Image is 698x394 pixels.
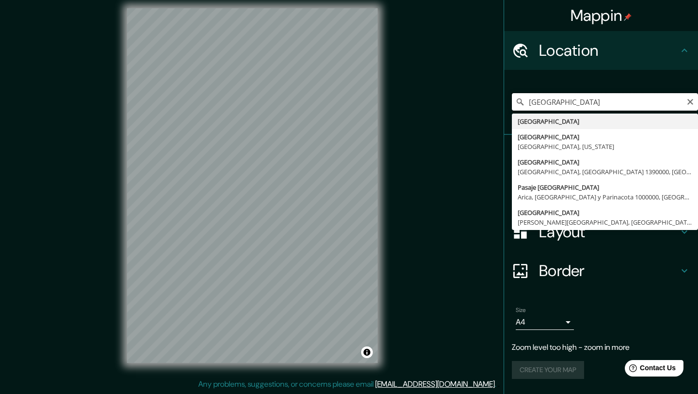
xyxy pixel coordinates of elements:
div: A4 [516,314,574,330]
h4: Mappin [571,6,632,25]
h4: Border [539,261,679,280]
div: Arica, [GEOGRAPHIC_DATA] y Parinacota 1000000, [GEOGRAPHIC_DATA] [518,192,692,202]
input: Pick your city or area [512,93,698,111]
div: [GEOGRAPHIC_DATA] [518,132,692,142]
div: Pins [504,135,698,174]
label: Size [516,306,526,314]
button: Clear [686,97,694,106]
img: pin-icon.png [624,13,632,21]
div: . [498,378,500,390]
div: [GEOGRAPHIC_DATA], [GEOGRAPHIC_DATA] 1390000, [GEOGRAPHIC_DATA] [518,167,692,177]
p: Zoom level too high - zoom in more [512,342,690,353]
div: [GEOGRAPHIC_DATA] [518,157,692,167]
h4: Location [539,41,679,60]
div: . [496,378,498,390]
iframe: Help widget launcher [612,356,687,383]
div: [PERSON_NAME][GEOGRAPHIC_DATA], [GEOGRAPHIC_DATA][PERSON_NAME] 8150000, [GEOGRAPHIC_DATA] [518,217,692,227]
div: Border [504,251,698,290]
canvas: Map [127,8,378,363]
div: Style [504,174,698,213]
div: [GEOGRAPHIC_DATA] [518,116,692,126]
a: [EMAIL_ADDRESS][DOMAIN_NAME] [375,379,495,389]
h4: Layout [539,222,679,242]
div: Location [504,31,698,70]
div: [GEOGRAPHIC_DATA] [518,208,692,217]
div: Layout [504,213,698,251]
button: Toggle attribution [361,346,373,358]
div: [GEOGRAPHIC_DATA], [US_STATE] [518,142,692,151]
p: Any problems, suggestions, or concerns please email . [198,378,496,390]
div: Pasaje [GEOGRAPHIC_DATA] [518,182,692,192]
